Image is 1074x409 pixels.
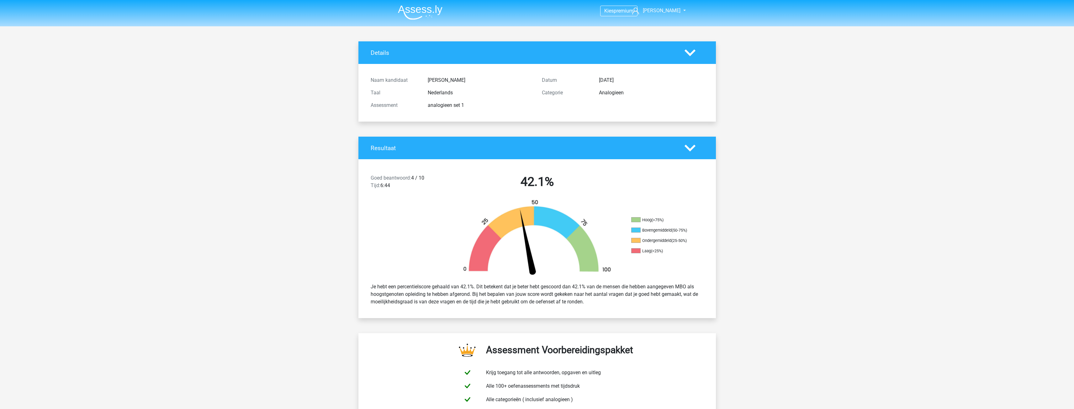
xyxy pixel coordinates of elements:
[631,217,694,223] li: Hoog
[614,8,633,14] span: premium
[456,174,618,189] h2: 42.1%
[452,199,622,278] img: 42.b7149a039e20.png
[366,174,452,192] div: 4 / 10 6:44
[630,7,681,14] a: [PERSON_NAME]
[631,238,694,244] li: Ondergemiddeld
[371,49,675,56] h4: Details
[398,5,442,20] img: Assessly
[371,182,380,188] span: Tijd:
[600,7,637,15] a: Kiespremium
[631,248,694,254] li: Laag
[366,102,423,109] div: Assessment
[371,175,411,181] span: Goed beantwoord:
[423,89,537,97] div: Nederlands
[671,238,687,243] div: (25-50%)
[672,228,687,233] div: (50-75%)
[366,281,708,308] div: Je hebt een percentielscore gehaald van 42.1%. Dit betekent dat je beter hebt gescoord dan 42.1% ...
[423,76,537,84] div: [PERSON_NAME]
[371,144,675,152] h4: Resultaat
[643,8,680,13] span: [PERSON_NAME]
[537,76,594,84] div: Datum
[366,76,423,84] div: Naam kandidaat
[537,89,594,97] div: Categorie
[594,89,708,97] div: Analogieen
[604,8,614,14] span: Kies
[366,89,423,97] div: Taal
[594,76,708,84] div: [DATE]
[631,228,694,233] li: Bovengemiddeld
[652,218,664,222] div: (>75%)
[423,102,537,109] div: analogieen set 1
[651,249,663,253] div: (<25%)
